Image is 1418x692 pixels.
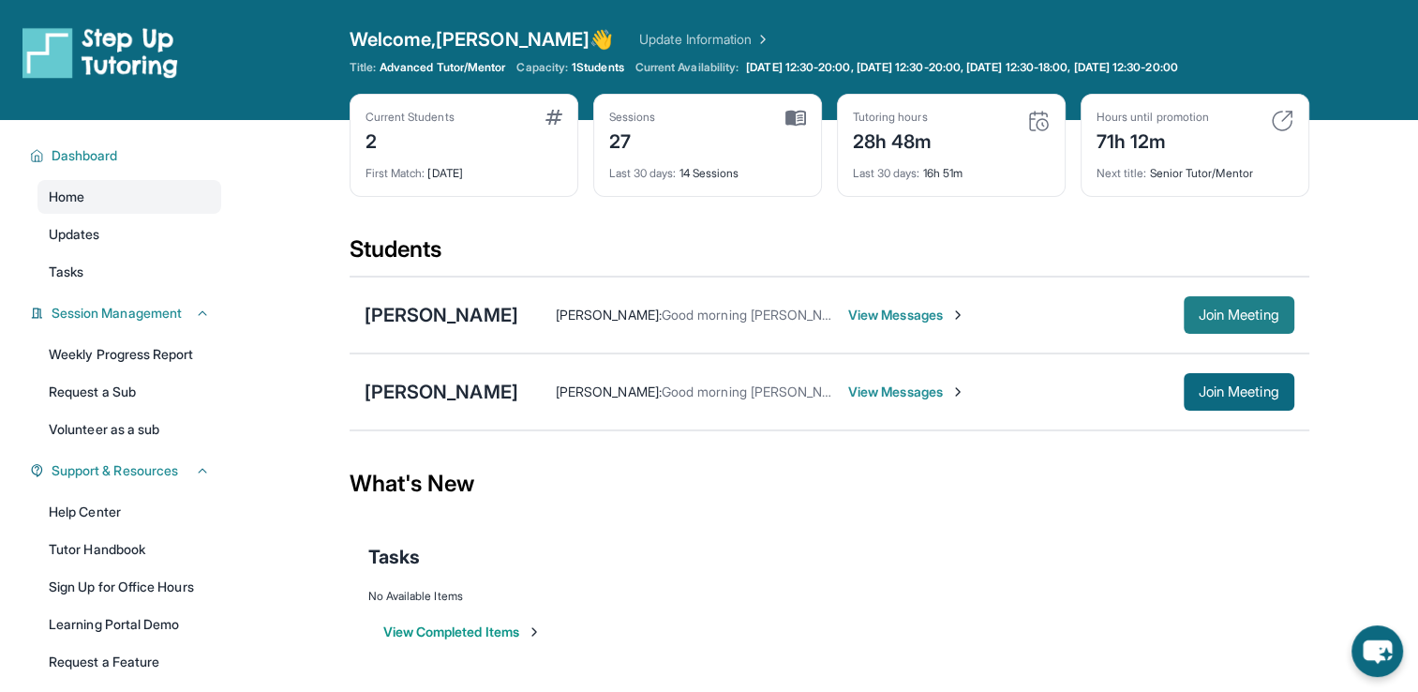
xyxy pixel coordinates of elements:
[609,125,656,155] div: 27
[37,255,221,289] a: Tasks
[1199,309,1279,321] span: Join Meeting
[950,308,965,323] img: Chevron-Right
[853,155,1050,181] div: 16h 51m
[52,461,178,480] span: Support & Resources
[44,304,210,323] button: Session Management
[350,60,376,75] span: Title:
[44,146,210,165] button: Dashboard
[49,263,83,281] span: Tasks
[1097,166,1147,180] span: Next title :
[1199,386,1279,398] span: Join Meeting
[365,379,518,405] div: [PERSON_NAME]
[49,225,100,244] span: Updates
[572,60,624,75] span: 1 Students
[37,375,221,409] a: Request a Sub
[853,125,933,155] div: 28h 48m
[350,234,1309,276] div: Students
[49,188,84,206] span: Home
[366,155,562,181] div: [DATE]
[37,645,221,679] a: Request a Feature
[516,60,568,75] span: Capacity:
[37,218,221,251] a: Updates
[609,110,656,125] div: Sessions
[785,110,806,127] img: card
[545,110,562,125] img: card
[366,110,455,125] div: Current Students
[1097,110,1209,125] div: Hours until promotion
[639,30,770,49] a: Update Information
[1097,125,1209,155] div: 71h 12m
[37,413,221,446] a: Volunteer as a sub
[368,589,1291,604] div: No Available Items
[37,570,221,604] a: Sign Up for Office Hours
[22,26,178,79] img: logo
[848,306,965,324] span: View Messages
[366,166,425,180] span: First Match :
[1097,155,1293,181] div: Senior Tutor/Mentor
[383,623,542,641] button: View Completed Items
[556,384,662,399] span: [PERSON_NAME] :
[609,166,677,180] span: Last 30 days :
[44,461,210,480] button: Support & Resources
[1027,110,1050,132] img: card
[950,384,965,399] img: Chevron-Right
[366,125,455,155] div: 2
[752,30,770,49] img: Chevron Right
[52,304,182,323] span: Session Management
[556,307,662,323] span: [PERSON_NAME] :
[853,110,933,125] div: Tutoring hours
[37,338,221,371] a: Weekly Progress Report
[350,443,1309,525] div: What's New
[742,60,1181,75] a: [DATE] 12:30-20:00, [DATE] 12:30-20:00, [DATE] 12:30-18:00, [DATE] 12:30-20:00
[365,302,518,328] div: [PERSON_NAME]
[635,60,739,75] span: Current Availability:
[853,166,920,180] span: Last 30 days :
[848,383,965,401] span: View Messages
[350,26,614,53] span: Welcome, [PERSON_NAME] 👋
[37,608,221,641] a: Learning Portal Demo
[52,146,118,165] span: Dashboard
[368,544,420,570] span: Tasks
[380,60,505,75] span: Advanced Tutor/Mentor
[609,155,806,181] div: 14 Sessions
[1271,110,1293,132] img: card
[1351,625,1403,677] button: chat-button
[37,180,221,214] a: Home
[1184,296,1294,334] button: Join Meeting
[1184,373,1294,411] button: Join Meeting
[37,495,221,529] a: Help Center
[746,60,1177,75] span: [DATE] 12:30-20:00, [DATE] 12:30-20:00, [DATE] 12:30-18:00, [DATE] 12:30-20:00
[37,533,221,566] a: Tutor Handbook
